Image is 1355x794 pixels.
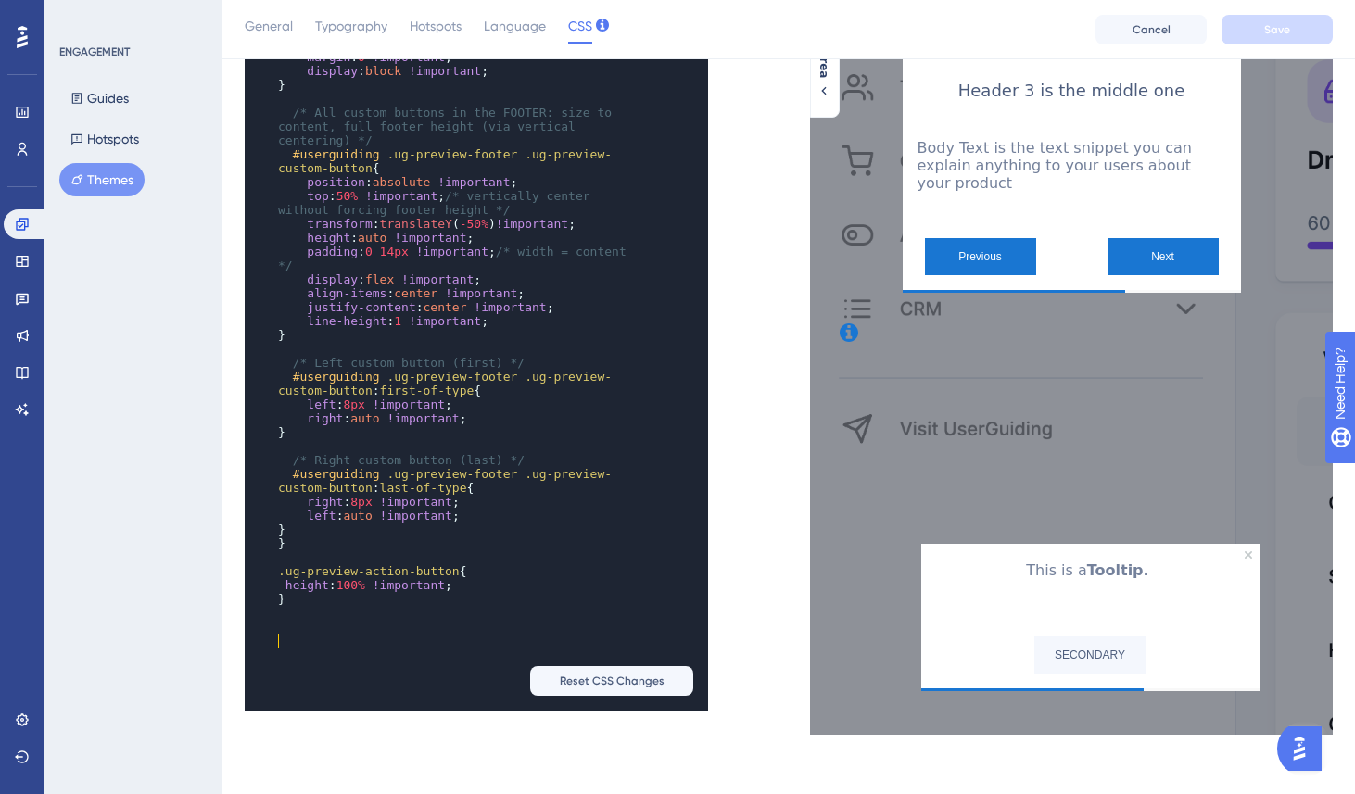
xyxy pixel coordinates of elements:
[365,64,401,78] span: block
[44,5,116,27] span: Need Help?
[350,495,372,509] span: 8px
[278,245,634,272] span: /* width = content */
[278,467,612,495] span: .ug-preview-custom-button
[278,147,612,175] span: .ug-preview-custom-button
[437,175,510,189] span: !important
[343,397,364,411] span: 8px
[365,272,394,286] span: flex
[278,411,467,425] span: : ;
[278,272,481,286] span: : ;
[278,175,517,189] span: : ;
[343,509,372,523] span: auto
[307,397,336,411] span: left
[278,564,460,578] span: .ug-preview-action-button
[410,15,462,37] span: Hotspots
[307,509,336,523] span: left
[1222,15,1333,44] button: Save
[460,217,488,231] span: -50%
[409,64,481,78] span: !important
[386,411,459,425] span: !important
[278,217,576,231] span: : ( ) ;
[278,397,452,411] span: : ;
[307,495,343,509] span: right
[108,442,416,495] p: Body Text is the text snippet you can explain anything to your users about your product
[115,541,226,578] button: Previous
[307,411,343,425] span: right
[278,495,460,509] span: : ;
[380,245,409,258] span: 14px
[1095,15,1207,44] button: Cancel
[394,314,401,328] span: 1
[380,509,452,523] span: !important
[568,15,592,37] span: CSS
[424,300,467,314] span: center
[484,15,546,37] span: Language
[315,15,387,37] span: Typography
[401,272,474,286] span: !important
[293,370,380,384] span: #userguiding
[307,314,386,328] span: line-height
[409,314,481,328] span: !important
[307,272,358,286] span: display
[278,78,285,92] span: }
[59,122,150,156] button: Hotspots
[474,300,546,314] span: !important
[108,384,416,403] h3: Header 3 is the middle one
[336,189,358,203] span: 50%
[278,592,285,606] span: }
[278,578,452,592] span: : ;
[245,15,293,37] span: General
[293,356,525,370] span: /* Left custom button (first) */
[278,509,460,523] span: : ;
[278,286,525,300] span: : ;
[307,189,328,203] span: top
[278,189,597,217] span: : ;
[386,370,517,384] span: .ug-preview-footer
[365,245,373,258] span: 0
[278,328,285,342] span: }
[278,370,612,397] span: : {
[293,147,380,161] span: #userguiding
[278,231,474,245] span: : ;
[380,384,475,397] span: first-of-type
[380,481,467,495] span: last-of-type
[1277,721,1333,776] iframe: UserGuiding AI Assistant Launcher
[278,467,612,495] span: : {
[108,215,416,280] h1: Header 1 is the first one
[278,536,285,550] span: }
[380,217,452,231] span: translateY
[59,82,140,115] button: Guides
[278,425,285,439] span: }
[386,467,517,481] span: .ug-preview-footer
[386,147,517,161] span: .ug-preview-footer
[278,370,612,397] span: .ug-preview-custom-button
[1264,22,1290,37] span: Save
[278,564,467,578] span: {
[307,231,350,245] span: height
[380,495,452,509] span: !important
[278,314,488,328] span: : ;
[293,453,525,467] span: /* Right custom button (last) */
[365,189,437,203] span: !important
[394,231,466,245] span: !important
[169,15,354,200] img: Modal Media
[278,147,612,175] span: {
[298,541,409,578] button: Next
[350,411,379,425] span: auto
[59,44,130,59] div: ENGAGEMENT
[394,286,437,300] span: center
[416,15,424,22] div: Close Preview
[530,666,693,696] button: Reset CSS Changes
[278,64,488,78] span: : ;
[307,217,372,231] span: transform
[373,175,431,189] span: absolute
[307,286,386,300] span: align-items
[307,245,358,258] span: padding
[278,189,597,217] span: /* vertically center without forcing footer height */
[278,106,619,147] span: /* All custom buttons in the FOOTER: size to content, full footer height (via vertical centering) */
[307,175,365,189] span: position
[358,231,386,245] span: auto
[293,467,380,481] span: #userguiding
[416,245,488,258] span: !important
